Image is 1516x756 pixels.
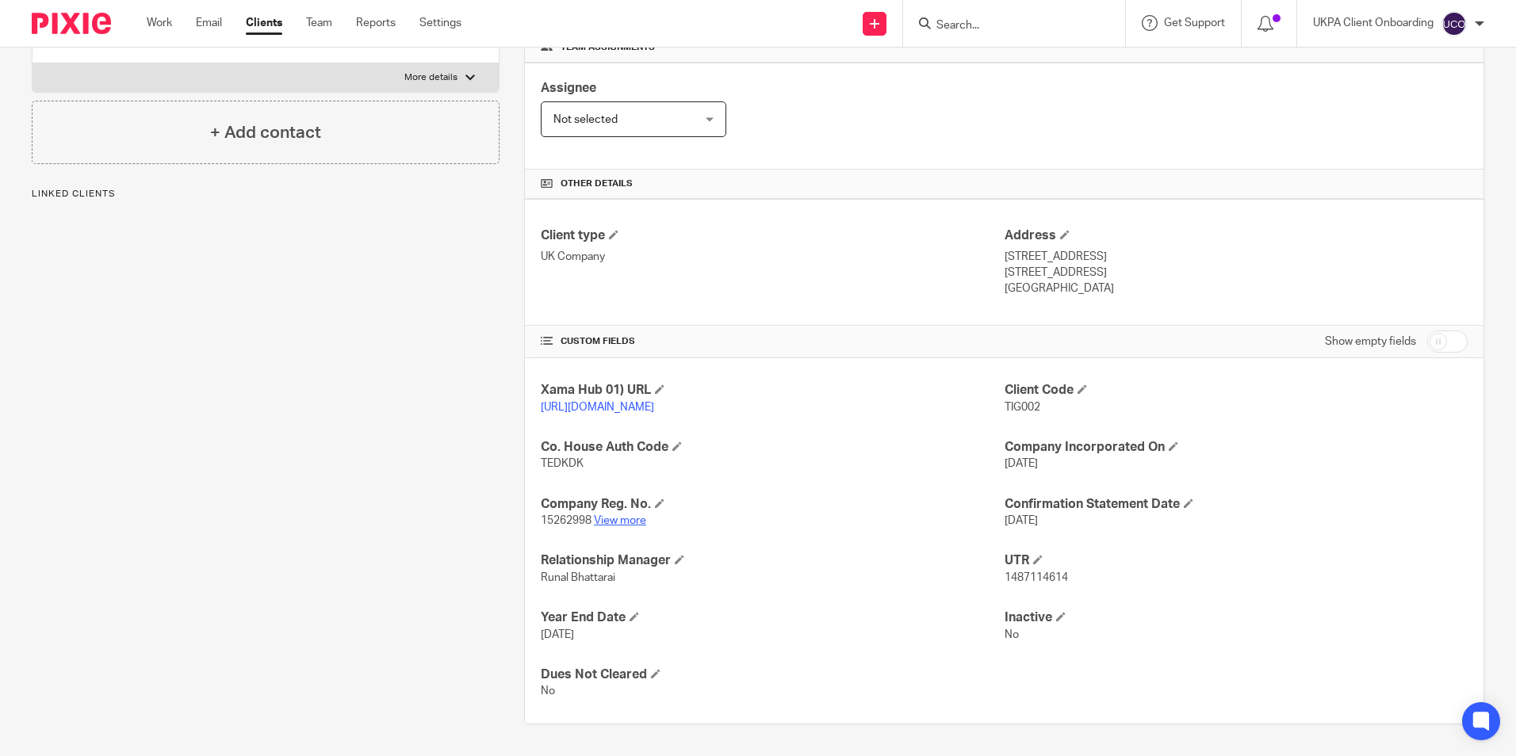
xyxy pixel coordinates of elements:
h4: Company Reg. No. [541,496,1004,513]
img: Pixie [32,13,111,34]
a: Settings [419,15,461,31]
span: 1487114614 [1005,572,1068,583]
p: [STREET_ADDRESS] [1005,265,1468,281]
h4: Address [1005,227,1468,244]
a: [URL][DOMAIN_NAME] [541,402,654,413]
span: 15262998 [541,515,591,526]
span: [DATE] [541,629,574,640]
span: Runal Bhattarai [541,572,615,583]
h4: + Add contact [210,120,321,145]
h4: Year End Date [541,609,1004,626]
h4: Co. House Auth Code [541,439,1004,456]
span: TEDKDK [541,458,584,469]
span: Get Support [1164,17,1225,29]
p: [STREET_ADDRESS] [1005,249,1468,265]
span: [DATE] [1005,515,1038,526]
p: [GEOGRAPHIC_DATA] [1005,281,1468,296]
a: Clients [246,15,282,31]
a: Email [196,15,222,31]
p: Linked clients [32,188,500,200]
span: Other details [561,178,633,190]
a: View more [594,515,646,526]
a: Reports [356,15,396,31]
a: Team [306,15,332,31]
h4: UTR [1005,552,1468,569]
h4: Xama Hub 01) URL [541,382,1004,399]
h4: CUSTOM FIELDS [541,335,1004,348]
h4: Inactive [1005,609,1468,626]
p: UK Company [541,249,1004,265]
img: svg%3E [1441,11,1467,36]
span: [DATE] [1005,458,1038,469]
a: Work [147,15,172,31]
span: No [541,685,555,697]
span: No [1005,629,1019,640]
input: Search [935,19,1078,33]
label: Show empty fields [1325,334,1416,349]
h4: Company Incorporated On [1005,439,1468,456]
h4: Relationship Manager [541,552,1004,569]
p: UKPA Client Onboarding [1313,15,1434,31]
span: Assignee [541,82,596,94]
span: Not selected [553,114,618,125]
span: TIG002 [1005,402,1040,413]
h4: Client type [541,227,1004,244]
h4: Confirmation Statement Date [1005,496,1468,513]
h4: Client Code [1005,382,1468,399]
p: More details [404,71,457,84]
h4: Dues Not Cleared [541,666,1004,683]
